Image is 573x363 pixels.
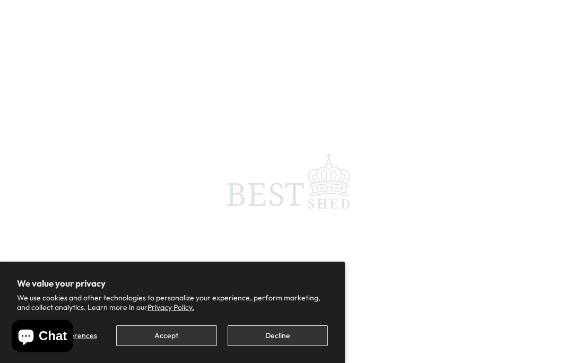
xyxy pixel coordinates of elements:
button: Accept [116,325,216,346]
inbox-online-store-chat: Shopify online store chat [8,320,76,355]
a: Privacy Policy. [147,302,194,312]
button: Decline [228,325,328,346]
h2: We value your privacy [17,279,328,288]
p: We use cookies and other technologies to personalize your experience, perform marketing, and coll... [17,293,328,312]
